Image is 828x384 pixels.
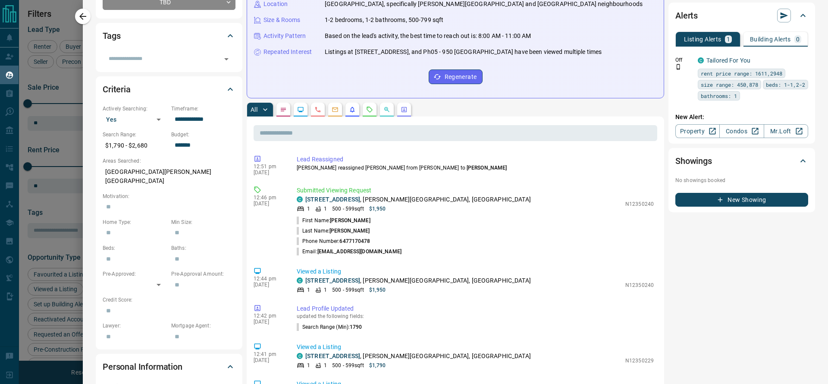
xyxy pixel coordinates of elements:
svg: Opportunities [383,106,390,113]
h2: Showings [675,154,712,168]
div: Criteria [103,79,235,100]
p: updated the following fields: [297,313,654,319]
div: condos.ca [698,57,704,63]
p: Off [675,56,693,64]
p: $1,790 - $2,680 [103,138,167,153]
p: [DATE] [254,357,284,363]
div: Yes [103,113,167,126]
p: Pre-Approval Amount: [171,270,235,278]
span: [PERSON_NAME] [467,165,507,171]
h2: Alerts [675,9,698,22]
p: 1 [307,286,310,294]
p: Motivation: [103,192,235,200]
button: New Showing [675,193,808,207]
p: Mortgage Agent: [171,322,235,330]
p: Lead Reassigned [297,155,654,164]
p: Search Range (Min) : [297,323,362,331]
a: Property [675,124,720,138]
span: [PERSON_NAME] [330,217,370,223]
p: 12:46 pm [254,195,284,201]
a: Tailored For You [706,57,750,64]
button: Regenerate [429,69,483,84]
p: 12:41 pm [254,351,284,357]
p: Building Alerts [750,36,791,42]
p: Size & Rooms [263,16,301,25]
p: 12:44 pm [254,276,284,282]
p: Pre-Approved: [103,270,167,278]
a: [STREET_ADDRESS] [305,353,360,359]
p: Lawyer: [103,322,167,330]
p: 1 [324,286,327,294]
p: 500 - 599 sqft [332,286,364,294]
p: $1,950 [369,205,386,213]
span: 1790 [350,324,362,330]
p: , [PERSON_NAME][GEOGRAPHIC_DATA], [GEOGRAPHIC_DATA] [305,195,531,204]
p: 0 [796,36,800,42]
svg: Listing Alerts [349,106,356,113]
p: N12350240 [625,281,654,289]
div: Personal Information [103,356,235,377]
p: Home Type: [103,218,167,226]
p: No showings booked [675,176,808,184]
p: N12350229 [625,357,654,365]
p: Phone Number: [297,237,370,245]
p: Budget: [171,131,235,138]
p: $1,950 [369,286,386,294]
p: Baths: [171,244,235,252]
svg: Push Notification Only [675,64,681,70]
p: All [251,107,257,113]
svg: Lead Browsing Activity [297,106,304,113]
span: [EMAIL_ADDRESS][DOMAIN_NAME] [317,249,401,255]
svg: Emails [332,106,339,113]
div: condos.ca [297,196,303,202]
a: Mr.Loft [764,124,808,138]
p: Viewed a Listing [297,343,654,352]
p: N12350240 [625,200,654,208]
p: $1,790 [369,362,386,369]
p: Beds: [103,244,167,252]
span: 6477170478 [339,238,370,244]
p: 12:42 pm [254,313,284,319]
svg: Requests [366,106,373,113]
button: Open [220,53,232,65]
h2: Criteria [103,82,131,96]
p: Repeated Interest [263,47,312,57]
p: Listing Alerts [684,36,721,42]
svg: Agent Actions [401,106,408,113]
p: 500 - 599 sqft [332,205,364,213]
div: Showings [675,151,808,171]
a: [STREET_ADDRESS] [305,196,360,203]
p: 1 [727,36,730,42]
div: condos.ca [297,353,303,359]
span: rent price range: 1611,2948 [701,69,782,78]
h2: Personal Information [103,360,182,374]
p: [DATE] [254,201,284,207]
p: Activity Pattern [263,31,306,41]
span: bathrooms: 1 [701,91,737,100]
p: Based on the lead's activity, the best time to reach out is: 8:00 AM - 11:00 AM [325,31,531,41]
p: [GEOGRAPHIC_DATA][PERSON_NAME][GEOGRAPHIC_DATA] [103,165,235,188]
p: Viewed a Listing [297,267,654,276]
p: Min Size: [171,218,235,226]
p: 1 [307,205,310,213]
p: Lead Profile Updated [297,304,654,313]
svg: Calls [314,106,321,113]
p: Actively Searching: [103,105,167,113]
p: , [PERSON_NAME][GEOGRAPHIC_DATA], [GEOGRAPHIC_DATA] [305,276,531,285]
a: Condos [719,124,764,138]
div: Tags [103,25,235,46]
p: Listings at [STREET_ADDRESS], and Ph05 - 950 [GEOGRAPHIC_DATA] have been viewed multiple times [325,47,602,57]
p: 12:51 pm [254,164,284,170]
p: 1-2 bedrooms, 1-2 bathrooms, 500-799 sqft [325,16,443,25]
div: Alerts [675,5,808,26]
p: [DATE] [254,319,284,325]
p: [DATE] [254,282,284,288]
p: Credit Score: [103,296,235,304]
p: Submitted Viewing Request [297,186,654,195]
p: New Alert: [675,113,808,122]
span: [PERSON_NAME] [329,228,370,234]
p: 1 [307,362,310,369]
p: 500 - 599 sqft [332,362,364,369]
p: First Name: [297,217,370,224]
div: condos.ca [297,277,303,283]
